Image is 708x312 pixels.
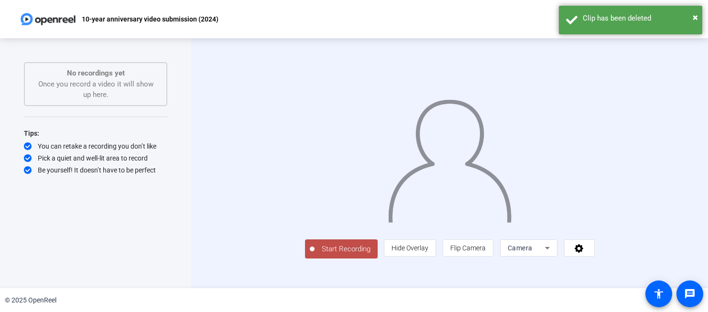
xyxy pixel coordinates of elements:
[392,244,428,252] span: Hide Overlay
[450,244,486,252] span: Flip Camera
[684,288,696,300] mat-icon: message
[5,295,56,305] div: © 2025 OpenReel
[24,141,167,151] div: You can retake a recording you don’t like
[653,288,664,300] mat-icon: accessibility
[384,239,436,257] button: Hide Overlay
[508,244,533,252] span: Camera
[693,11,698,23] span: ×
[305,239,378,258] button: Start Recording
[24,128,167,139] div: Tips:
[24,153,167,163] div: Pick a quiet and well-lit area to record
[34,68,157,79] p: No recordings yet
[693,10,698,24] button: Close
[583,13,695,24] div: Clip has been deleted
[315,244,378,255] span: Start Recording
[24,165,167,175] div: Be yourself! It doesn’t have to be perfect
[443,239,493,257] button: Flip Camera
[387,92,512,223] img: overlay
[19,10,77,29] img: OpenReel logo
[34,68,157,100] div: Once you record a video it will show up here.
[82,13,218,25] p: 10-year anniversary video submission (2024)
